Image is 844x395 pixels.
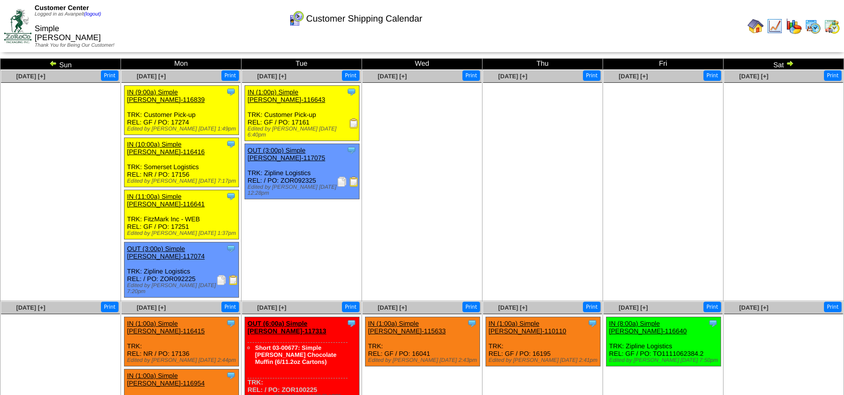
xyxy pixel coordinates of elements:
img: Tooltip [346,318,356,328]
button: Print [101,302,118,312]
span: Thank You for Being Our Customer! [35,43,114,48]
button: Print [824,302,841,312]
a: IN (9:00a) Simple [PERSON_NAME]-116839 [127,88,205,103]
button: Print [221,70,239,81]
div: Edited by [PERSON_NAME] [DATE] 2:43pm [368,357,479,363]
a: [DATE] [+] [16,73,45,80]
div: Edited by [PERSON_NAME] [DATE] 1:49pm [127,126,238,132]
td: Fri [603,59,724,70]
span: Logged in as Avanpelt [35,12,101,17]
img: arrowright.gif [786,59,794,67]
button: Print [703,70,721,81]
img: Tooltip [226,243,236,253]
a: [DATE] [+] [137,73,166,80]
a: [DATE] [+] [16,304,45,311]
img: calendarprod.gif [805,18,821,34]
img: Tooltip [226,318,236,328]
a: (logout) [84,12,101,17]
div: Edited by [PERSON_NAME] [DATE] 7:50pm [609,357,720,363]
div: TRK: Zipline Logistics REL: / PO: ZOR092325 [245,144,359,199]
a: IN (11:00a) Simple [PERSON_NAME]-116641 [127,193,205,208]
img: Tooltip [226,370,236,380]
button: Print [583,302,600,312]
div: Edited by [PERSON_NAME] [DATE] 6:40pm [248,126,359,138]
button: Print [583,70,600,81]
div: TRK: Zipline Logistics REL: / PO: ZOR092225 [125,242,239,298]
span: Customer Shipping Calendar [306,14,422,24]
div: TRK: Zipline Logistics REL: GF / PO: TO1111062384.2 [607,317,721,366]
div: Edited by [PERSON_NAME] [DATE] 2:44pm [127,357,238,363]
a: [DATE] [+] [257,304,286,311]
img: calendarinout.gif [824,18,840,34]
td: Mon [121,59,242,70]
a: [DATE] [+] [378,304,407,311]
div: TRK: Somerset Logistics REL: NR / PO: 17156 [125,138,239,187]
span: [DATE] [+] [498,304,527,311]
div: TRK: REL: GF / PO: 16041 [366,317,480,366]
a: IN (1:00a) Simple [PERSON_NAME]-116954 [127,372,205,387]
img: Bill of Lading [228,275,238,285]
a: OUT (6:00a) Simple [PERSON_NAME]-117313 [248,320,326,335]
a: [DATE] [+] [498,73,527,80]
a: OUT (3:00p) Simple [PERSON_NAME]-117074 [127,245,205,260]
div: Edited by [PERSON_NAME] [DATE] 2:41pm [489,357,600,363]
a: [DATE] [+] [739,304,768,311]
div: Edited by [PERSON_NAME] [DATE] 7:17pm [127,178,238,184]
button: Print [342,70,359,81]
a: [DATE] [+] [619,73,648,80]
td: Sun [1,59,121,70]
button: Print [462,70,480,81]
img: arrowleft.gif [49,59,57,67]
td: Wed [362,59,483,70]
a: [DATE] [+] [137,304,166,311]
button: Print [462,302,480,312]
img: Tooltip [708,318,718,328]
img: Tooltip [226,139,236,149]
img: Receiving Document [349,118,359,128]
div: Edited by [PERSON_NAME] [DATE] 12:28pm [248,184,359,196]
div: TRK: REL: NR / PO: 17136 [125,317,239,366]
img: calendarcustomer.gif [288,11,304,27]
button: Print [101,70,118,81]
img: Tooltip [346,145,356,155]
a: [DATE] [+] [619,304,648,311]
img: Tooltip [587,318,597,328]
span: [DATE] [+] [257,73,286,80]
a: IN (1:00a) Simple [PERSON_NAME]-110110 [489,320,566,335]
div: Edited by [PERSON_NAME] [DATE] 7:20pm [127,283,238,295]
a: IN (1:00p) Simple [PERSON_NAME]-116643 [248,88,325,103]
a: Short 03-00677: Simple [PERSON_NAME] Chocolate Muffin (6/11.2oz Cartons) [255,344,336,365]
td: Sat [724,59,844,70]
a: [DATE] [+] [739,73,768,80]
a: IN (8:00a) Simple [PERSON_NAME]-116640 [609,320,687,335]
span: Customer Center [35,4,89,12]
img: Tooltip [226,87,236,97]
img: Tooltip [467,318,477,328]
img: Tooltip [346,87,356,97]
img: graph.gif [786,18,802,34]
td: Thu [483,59,603,70]
img: Tooltip [226,191,236,201]
div: TRK: Customer Pick-up REL: GF / PO: 17161 [245,86,359,141]
div: TRK: Customer Pick-up REL: GF / PO: 17274 [125,86,239,135]
img: Packing Slip [337,177,347,187]
img: line_graph.gif [767,18,783,34]
a: [DATE] [+] [378,73,407,80]
td: Tue [242,59,362,70]
button: Print [703,302,721,312]
div: Edited by [PERSON_NAME] [DATE] 1:37pm [127,230,238,236]
div: TRK: FitzMark Inc - WEB REL: GF / PO: 17251 [125,190,239,239]
button: Print [824,70,841,81]
span: Simple [PERSON_NAME] [35,25,101,42]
